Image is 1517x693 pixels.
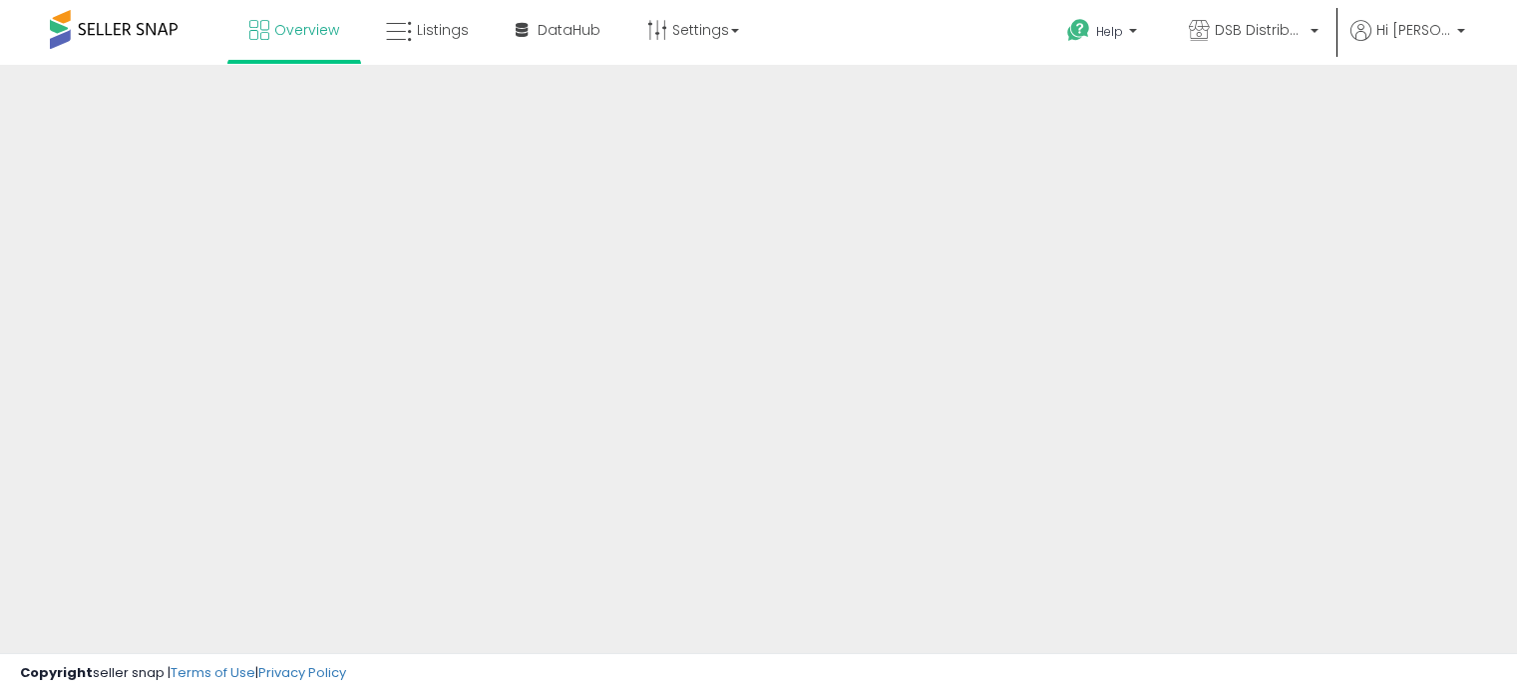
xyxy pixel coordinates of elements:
strong: Copyright [20,663,93,682]
a: Help [1051,3,1157,65]
i: Get Help [1066,18,1091,43]
div: seller snap | | [20,664,346,683]
a: Hi [PERSON_NAME] [1350,20,1465,65]
span: Overview [274,20,339,40]
span: Listings [417,20,469,40]
span: Help [1096,23,1123,40]
a: Privacy Policy [258,663,346,682]
a: Terms of Use [171,663,255,682]
span: DSB Distribution [1215,20,1305,40]
span: DataHub [538,20,600,40]
span: Hi [PERSON_NAME] [1376,20,1451,40]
